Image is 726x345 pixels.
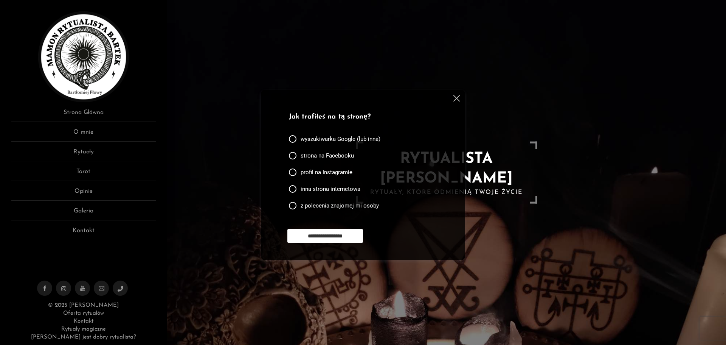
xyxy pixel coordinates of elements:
a: Strona Główna [11,108,156,122]
a: Opinie [11,187,156,201]
a: Rytuały [11,147,156,161]
span: strona na Facebooku [301,152,354,159]
img: cross.svg [453,95,460,101]
span: inna strona internetowa [301,185,360,193]
img: Rytualista Bartek [38,11,129,102]
a: Rytuały magiczne [61,326,106,332]
a: Tarot [11,167,156,181]
a: [PERSON_NAME] jest dobry rytualista? [31,334,136,340]
span: profil na Instagramie [301,169,352,176]
a: Galeria [11,206,156,220]
a: Kontakt [74,318,93,324]
span: z polecenia znajomej mi osoby [301,202,379,209]
span: wyszukiwarka Google (lub inna) [301,135,380,143]
p: Jak trafiłeś na tą stronę? [289,112,434,122]
a: Oferta rytuałów [63,311,104,316]
a: Kontakt [11,226,156,240]
a: O mnie [11,128,156,142]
